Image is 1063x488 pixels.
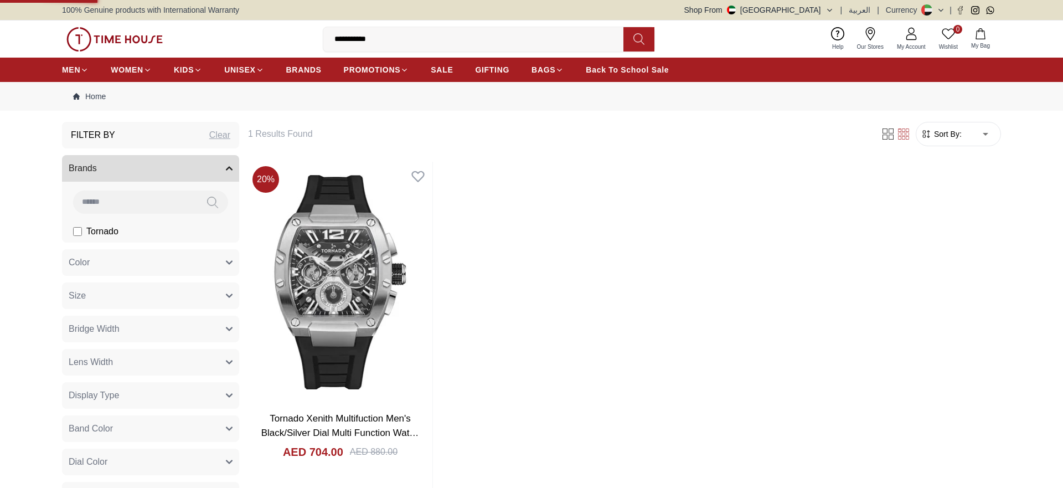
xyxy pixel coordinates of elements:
span: Size [69,289,86,302]
span: Lens Width [69,356,113,369]
img: ... [66,27,163,52]
span: BAGS [531,64,555,75]
span: My Bag [967,42,994,50]
button: My Bag [964,26,997,52]
a: SALE [431,60,453,80]
input: Tornado [73,227,82,236]
span: | [877,4,879,16]
a: Tornado Xenith Multifuction Men's Black/Silver Dial Multi Function Watch - T23105-SSBB [261,413,420,452]
span: WOMEN [111,64,143,75]
span: Color [69,256,90,269]
span: Brands [69,162,97,175]
button: Band Color [62,415,239,442]
span: GIFTING [475,64,509,75]
button: Dial Color [62,449,239,475]
span: Display Type [69,389,119,402]
span: Sort By: [932,129,962,140]
button: Brands [62,155,239,182]
button: Lens Width [62,349,239,376]
a: MEN [62,60,89,80]
a: UNISEX [224,60,264,80]
nav: Breadcrumb [62,82,1001,111]
span: 20 % [252,166,279,193]
span: 0 [953,25,962,34]
span: Band Color [69,422,113,435]
img: Tornado Xenith Multifuction Men's Black/Silver Dial Multi Function Watch - T23105-SSBB [248,162,432,403]
a: PROMOTIONS [344,60,409,80]
a: KIDS [174,60,202,80]
button: العربية [849,4,870,16]
button: Display Type [62,382,239,409]
h3: Filter By [71,129,115,142]
div: Clear [209,129,230,142]
button: Sort By: [921,129,962,140]
a: Whatsapp [986,6,994,14]
span: Wishlist [935,43,962,51]
span: PROMOTIONS [344,64,401,75]
h6: 1 Results Found [248,127,867,141]
span: MEN [62,64,80,75]
a: Home [73,91,106,102]
span: SALE [431,64,453,75]
span: BRANDS [286,64,322,75]
h4: AED 704.00 [283,444,343,460]
span: My Account [892,43,930,51]
span: KIDS [174,64,194,75]
span: Back To School Sale [586,64,669,75]
img: United Arab Emirates [727,6,736,14]
button: Color [62,249,239,276]
span: 100% Genuine products with International Warranty [62,4,239,16]
span: Tornado [86,225,118,238]
a: Back To School Sale [586,60,669,80]
span: | [840,4,843,16]
button: Size [62,282,239,309]
span: | [950,4,952,16]
a: Facebook [956,6,964,14]
a: Help [825,25,850,53]
span: Bridge Width [69,322,120,336]
span: Our Stores [853,43,888,51]
a: 0Wishlist [932,25,964,53]
div: Currency [886,4,922,16]
a: WOMEN [111,60,152,80]
a: GIFTING [475,60,509,80]
a: Our Stores [850,25,890,53]
a: Instagram [971,6,979,14]
div: AED 880.00 [350,445,398,459]
span: UNISEX [224,64,255,75]
button: Shop From[GEOGRAPHIC_DATA] [684,4,834,16]
a: BRANDS [286,60,322,80]
a: BAGS [531,60,564,80]
button: Bridge Width [62,316,239,342]
span: Help [828,43,848,51]
span: Dial Color [69,455,107,469]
